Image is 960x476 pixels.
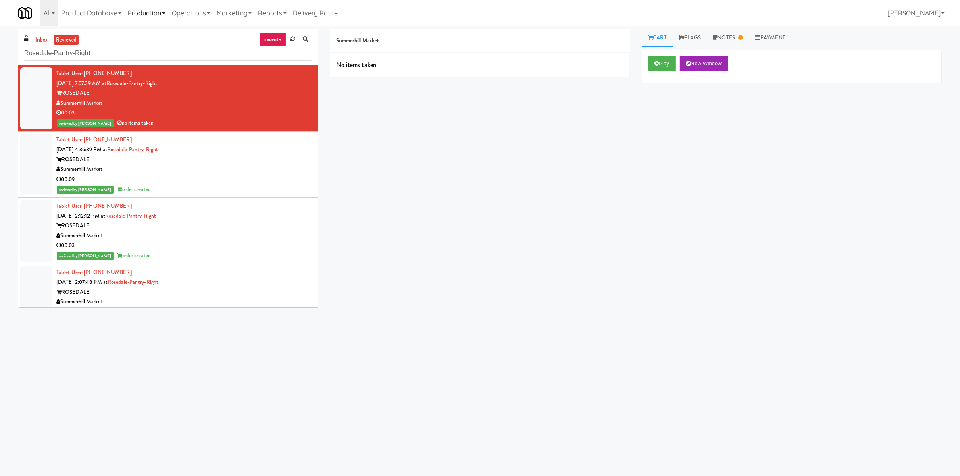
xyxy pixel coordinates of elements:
div: ROSEDALE [56,155,312,165]
span: reviewed by [PERSON_NAME] [57,252,114,260]
div: Summerhill Market [56,231,312,241]
span: [DATE] 2:07:48 PM at [56,278,108,286]
li: Tablet User· [PHONE_NUMBER][DATE] 4:36:39 PM atRosedale-Pantry-RightROSEDALESummerhill Market00:0... [18,132,318,198]
a: inbox [33,35,50,45]
div: 00:03 [56,108,312,118]
a: Tablet User· [PHONE_NUMBER] [56,69,132,77]
div: ROSEDALE [56,287,312,297]
li: Tablet User· [PHONE_NUMBER][DATE] 2:12:12 PM atRosedale-Pantry-RightROSEDALESummerhill Market00:0... [18,198,318,264]
span: reviewed by [PERSON_NAME] [57,119,114,127]
a: recent [260,33,287,46]
span: · [PHONE_NUMBER] [81,136,132,143]
button: Play [648,56,676,71]
a: Tablet User· [PHONE_NUMBER] [56,136,132,143]
div: No items taken [330,53,630,77]
span: order created [117,185,151,193]
button: New Window [680,56,728,71]
span: · [PHONE_NUMBER] [81,268,132,276]
span: no items taken [117,119,154,127]
div: 00:09 [56,175,312,185]
span: · [PHONE_NUMBER] [81,202,132,210]
div: ROSEDALE [56,221,312,231]
div: Summerhill Market [56,98,312,108]
li: Tablet User· [PHONE_NUMBER][DATE] 2:07:48 PM atRosedale-Pantry-RightROSEDALESummerhill Market00:0... [18,264,318,331]
a: Rosedale-Pantry-Right [108,278,158,286]
input: Search vision orders [24,46,312,61]
a: Notes [707,29,749,47]
div: 00:03 [56,241,312,251]
a: Tablet User· [PHONE_NUMBER] [56,268,132,276]
a: Payment [749,29,791,47]
a: Tablet User· [PHONE_NUMBER] [56,202,132,210]
a: reviewed [54,35,79,45]
img: Micromart [18,6,32,20]
span: [DATE] 2:12:12 PM at [56,212,105,220]
a: Rosedale-Pantry-Right [105,212,156,220]
div: ROSEDALE [56,88,312,98]
span: [DATE] 4:36:39 PM at [56,146,107,153]
a: Cart [642,29,673,47]
h5: Summerhill Market [336,38,624,44]
a: Rosedale-Pantry-Right [106,79,157,87]
span: · [PHONE_NUMBER] [81,69,132,77]
div: Summerhill Market [56,297,312,307]
div: Summerhill Market [56,164,312,175]
span: [DATE] 7:57:39 AM at [56,79,106,87]
a: Flags [673,29,707,47]
li: Tablet User· [PHONE_NUMBER][DATE] 7:57:39 AM atRosedale-Pantry-RightROSEDALESummerhill Market00:0... [18,65,318,132]
a: Rosedale-Pantry-Right [107,146,158,153]
span: reviewed by [PERSON_NAME] [57,186,114,194]
span: order created [117,252,151,259]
